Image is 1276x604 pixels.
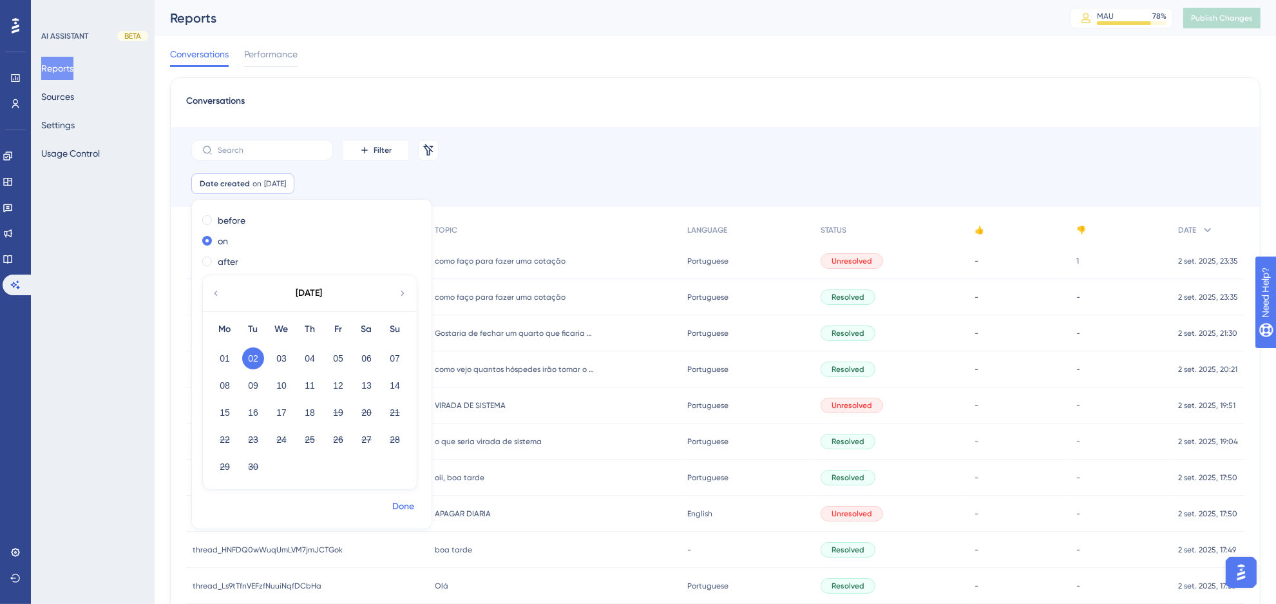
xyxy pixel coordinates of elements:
[299,347,321,369] button: 04
[214,402,236,424] button: 15
[218,254,238,269] label: after
[327,375,349,396] button: 12
[435,400,506,411] span: VIRADA DE SISTEMA
[832,256,872,266] span: Unresolved
[356,429,377,451] button: 27
[214,429,236,451] button: 22
[267,322,296,337] div: We
[975,545,979,555] span: -
[327,402,349,424] button: 19
[687,225,727,235] span: LANGUAGE
[1191,13,1253,23] span: Publish Changes
[356,375,377,396] button: 13
[832,364,864,375] span: Resolved
[687,472,728,483] span: Portuguese
[975,328,979,338] span: -
[356,402,377,424] button: 20
[271,429,292,451] button: 24
[218,233,228,249] label: on
[299,375,321,396] button: 11
[218,146,322,155] input: Search
[687,328,728,338] span: Portuguese
[218,213,245,228] label: before
[832,292,864,302] span: Resolved
[687,436,728,447] span: Portuguese
[975,472,979,483] span: -
[435,225,457,235] span: TOPIC
[435,292,566,302] span: como faço para fazer uma cotação
[1076,225,1086,235] span: 👎
[435,256,566,266] span: como faço para fazer uma cotação
[384,375,406,396] button: 14
[271,375,292,396] button: 10
[435,364,596,375] span: como vejo quantos hóspedes irão tomar o café da manhã amanhã?
[242,429,264,451] button: 23
[832,472,864,483] span: Resolved
[381,322,409,337] div: Su
[296,322,324,337] div: Th
[1178,472,1237,483] span: 2 set. 2025, 17:50
[832,545,864,555] span: Resolved
[435,509,491,519] span: APAGAR DIARIA
[1178,545,1236,555] span: 2 set. 2025, 17:49
[385,495,421,518] button: Done
[435,581,448,591] span: Olá
[242,402,264,424] button: 16
[1097,11,1114,21] div: MAU
[975,436,979,447] span: -
[1178,364,1237,375] span: 2 set. 2025, 20:21
[356,347,377,369] button: 06
[975,400,979,411] span: -
[832,328,864,338] span: Resolved
[1178,225,1196,235] span: DATE
[384,347,406,369] button: 07
[214,347,236,369] button: 01
[1178,400,1235,411] span: 2 set. 2025, 19:51
[435,545,472,555] span: boa tarde
[832,509,872,519] span: Unresolved
[687,292,728,302] span: Portuguese
[41,57,73,80] button: Reports
[299,402,321,424] button: 18
[975,509,979,519] span: -
[975,364,979,375] span: -
[374,145,392,155] span: Filter
[1178,436,1238,447] span: 2 set. 2025, 19:04
[435,328,596,338] span: Gostaria de fechar um quarto que ficaria por mais tempo. Mas todos os hospedes sairam , porem as ...
[327,429,349,451] button: 26
[1076,292,1080,302] span: -
[200,179,250,189] span: Date created
[1178,256,1238,266] span: 2 set. 2025, 23:35
[975,225,985,235] span: 👍
[244,46,298,62] span: Performance
[384,429,406,451] button: 28
[1076,256,1079,266] span: 1
[296,286,323,301] div: [DATE]
[1076,509,1080,519] span: -
[242,375,264,396] button: 09
[1076,436,1080,447] span: -
[687,400,728,411] span: Portuguese
[1222,553,1261,592] iframe: UserGuiding AI Assistant Launcher
[239,322,267,337] div: Tu
[252,179,262,189] span: on
[41,85,74,108] button: Sources
[1178,292,1238,302] span: 2 set. 2025, 23:35
[41,142,100,165] button: Usage Control
[384,402,406,424] button: 21
[687,509,712,519] span: English
[299,429,321,451] button: 25
[821,225,846,235] span: STATUS
[242,347,264,369] button: 02
[1076,581,1080,591] span: -
[687,581,728,591] span: Portuguese
[1178,581,1235,591] span: 2 set. 2025, 17:36
[1183,8,1261,28] button: Publish Changes
[435,472,484,483] span: oii, boa tarde
[214,375,236,396] button: 08
[1152,11,1166,21] div: 78 %
[832,436,864,447] span: Resolved
[832,400,872,411] span: Unresolved
[324,322,352,337] div: Fr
